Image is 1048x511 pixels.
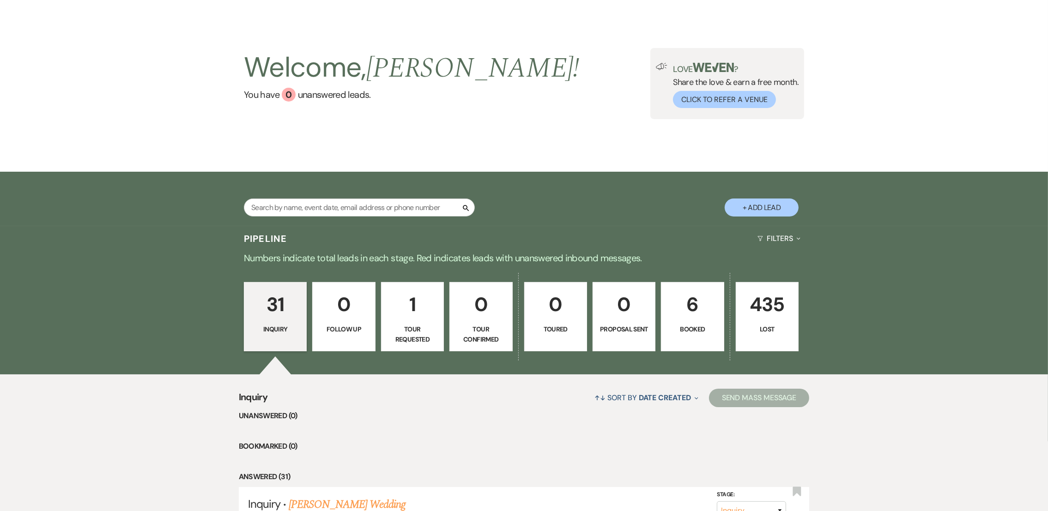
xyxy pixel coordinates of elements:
p: Tour Requested [387,324,438,345]
span: Inquiry [239,390,268,410]
button: Sort By Date Created [591,385,702,410]
p: Inquiry [250,324,301,334]
p: 6 [667,289,718,320]
p: Lost [742,324,793,334]
p: Proposal Sent [599,324,649,334]
p: 1 [387,289,438,320]
div: Share the love & earn a free month. [667,63,799,108]
img: loud-speaker-illustration.svg [656,63,667,70]
button: Click to Refer a Venue [673,91,776,108]
p: 0 [318,289,369,320]
p: Numbers indicate total leads in each stage. Red indicates leads with unanswered inbound messages. [192,251,857,265]
p: 31 [250,289,301,320]
li: Answered (31) [239,471,810,483]
a: 0Tour Confirmed [449,282,512,351]
span: [PERSON_NAME] ! [366,47,580,90]
p: 0 [455,289,506,320]
div: 0 [282,88,296,102]
p: Tour Confirmed [455,324,506,345]
button: Send Mass Message [709,389,810,407]
span: Inquiry [248,497,280,511]
button: Filters [754,226,804,251]
p: 0 [599,289,649,320]
a: You have 0 unanswered leads. [244,88,580,102]
p: Follow Up [318,324,369,334]
a: 0Toured [524,282,587,351]
a: 435Lost [736,282,799,351]
label: Stage: [717,490,786,500]
p: Booked [667,324,718,334]
p: 435 [742,289,793,320]
img: weven-logo-green.svg [693,63,734,72]
p: Love ? [673,63,799,73]
a: 0Proposal Sent [593,282,655,351]
li: Unanswered (0) [239,410,810,422]
h2: Welcome, [244,48,580,88]
button: + Add Lead [725,198,799,216]
a: 0Follow Up [312,282,375,351]
h3: Pipeline [244,232,287,245]
input: Search by name, event date, email address or phone number [244,198,475,216]
a: 6Booked [661,282,724,351]
span: ↑↓ [594,393,606,403]
p: 0 [530,289,581,320]
a: 1Tour Requested [381,282,444,351]
li: Bookmarked (0) [239,440,810,452]
a: 31Inquiry [244,282,307,351]
span: Date Created [639,393,691,403]
p: Toured [530,324,581,334]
